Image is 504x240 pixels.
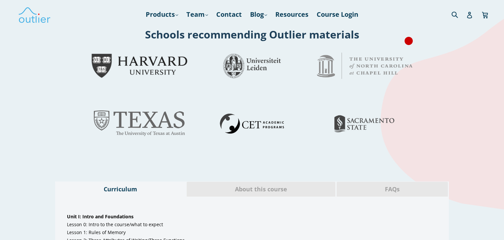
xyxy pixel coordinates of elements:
[450,8,468,21] input: Search
[342,185,443,194] span: FAQs
[142,9,181,20] a: Products
[272,9,312,20] a: Resources
[192,185,330,194] span: About this course
[183,9,211,20] a: Team
[313,9,362,20] a: Course Login
[213,9,245,20] a: Contact
[67,213,134,220] span: Unit I: Intro and Foundations
[247,9,270,20] a: Blog
[18,5,51,24] img: Outlier Linguistics
[67,221,163,228] span: Lesson 0: Intro to the course/what to expect
[60,185,180,194] span: Curriculum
